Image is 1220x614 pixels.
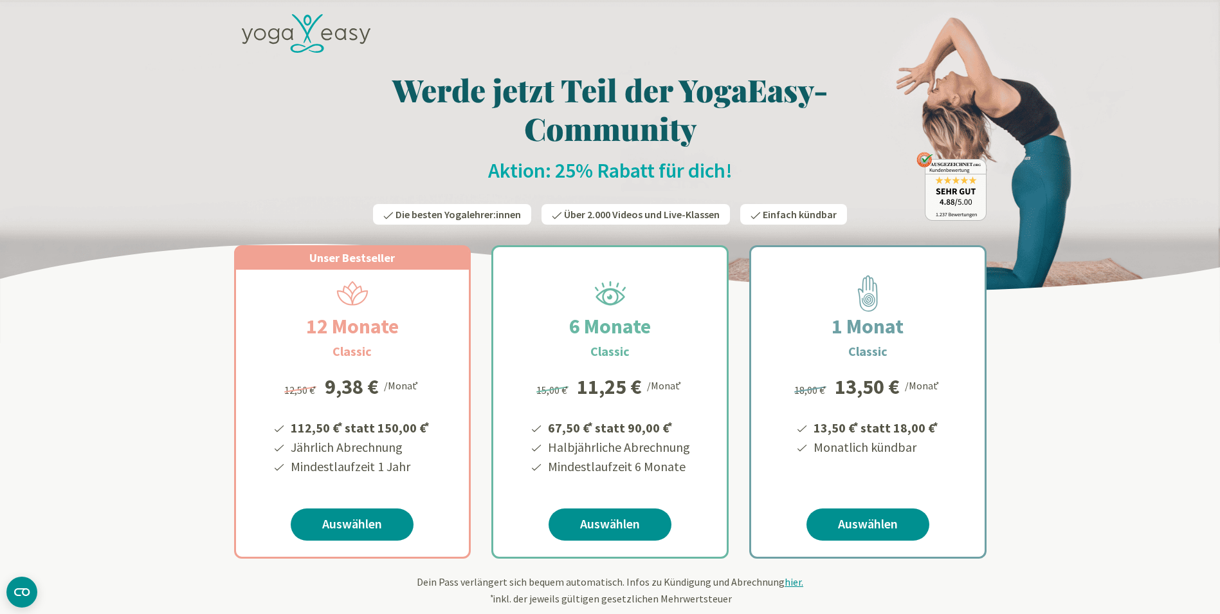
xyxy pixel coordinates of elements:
[234,574,987,606] div: Dein Pass verlängert sich bequem automatisch. Infos zu Kündigung und Abrechnung
[284,384,318,396] span: 12,50 €
[801,311,934,342] h2: 1 Monat
[590,342,630,361] h3: Classic
[577,377,642,397] div: 11,25 €
[647,377,684,393] div: /Monat
[275,311,430,342] h2: 12 Monate
[835,377,900,397] div: 13,50 €
[549,508,671,541] a: Auswählen
[812,438,940,457] li: Monatlich kündbar
[546,457,690,476] li: Mindestlaufzeit 6 Monate
[546,416,690,438] li: 67,50 € statt 90,00 €
[564,208,720,221] span: Über 2.000 Videos und Live-Klassen
[234,158,987,183] h2: Aktion: 25% Rabatt für dich!
[289,438,432,457] li: Jährlich Abrechnung
[489,592,732,605] span: inkl. der jeweils gültigen gesetzlichen Mehrwertsteuer
[546,438,690,457] li: Halbjährliche Abrechnung
[332,342,372,361] h3: Classic
[291,508,414,541] a: Auswählen
[794,384,828,396] span: 18,00 €
[234,70,987,147] h1: Werde jetzt Teil der YogaEasy-Community
[538,311,682,342] h2: 6 Monate
[848,342,888,361] h3: Classic
[812,416,940,438] li: 13,50 € statt 18,00 €
[309,250,395,265] span: Unser Bestseller
[289,457,432,476] li: Mindestlaufzeit 1 Jahr
[396,208,521,221] span: Die besten Yogalehrer:innen
[905,377,942,393] div: /Monat
[785,575,803,588] span: hier.
[916,152,987,221] img: ausgezeichnet_badge.png
[325,377,379,397] div: 9,38 €
[536,384,570,396] span: 15,00 €
[806,508,929,541] a: Auswählen
[6,577,37,608] button: CMP-Widget öffnen
[289,416,432,438] li: 112,50 € statt 150,00 €
[763,208,837,221] span: Einfach kündbar
[384,377,421,393] div: /Monat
